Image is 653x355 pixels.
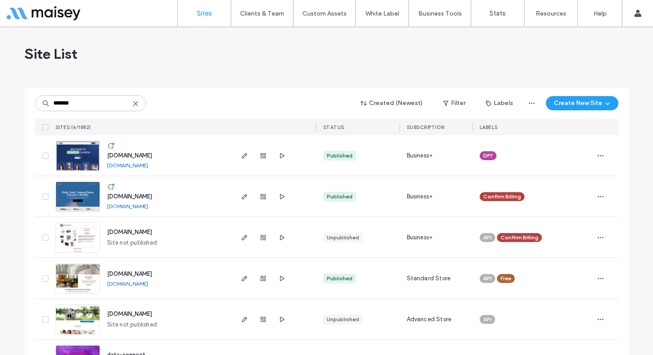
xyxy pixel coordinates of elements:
a: [DOMAIN_NAME] [107,203,148,210]
label: Help [593,10,607,17]
div: Published [327,274,353,282]
div: Unpublished [327,315,359,323]
span: STATUS [323,124,345,130]
label: Clients & Team [240,10,284,17]
span: Site not published [107,238,157,247]
span: Site not published [107,320,157,329]
button: Create New Site [546,96,618,110]
label: Resources [536,10,566,17]
div: Published [327,193,353,201]
span: API [483,234,492,242]
span: LABELS [480,124,498,130]
a: [DOMAIN_NAME] [107,162,148,169]
button: Created (Newest) [353,96,431,110]
label: Stats [489,9,506,17]
a: [DOMAIN_NAME] [107,152,152,159]
span: Free [501,274,511,282]
a: [DOMAIN_NAME] [107,311,152,317]
span: Standard Store [407,274,451,283]
a: [DOMAIN_NAME] [107,229,152,235]
span: Advanced Store [407,315,452,324]
span: Subscription [407,124,445,130]
div: Published [327,152,353,160]
span: Business+ [407,233,433,242]
div: Unpublished [327,234,359,242]
button: Filter [434,96,474,110]
span: DFY [483,152,493,160]
span: Confirm Billing [483,193,521,201]
a: [DOMAIN_NAME] [107,270,152,277]
span: API [483,274,492,282]
label: White Label [365,10,399,17]
span: Confirm Billing [501,234,538,242]
span: SITES (6/1882) [56,124,91,130]
a: [DOMAIN_NAME] [107,193,152,200]
span: Business+ [407,192,433,201]
label: Sites [197,9,212,17]
a: [DOMAIN_NAME] [107,280,148,287]
span: Business+ [407,151,433,160]
label: Business Tools [418,10,462,17]
label: Custom Assets [302,10,347,17]
span: Site List [24,45,77,63]
button: Labels [478,96,521,110]
span: API [483,315,492,323]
